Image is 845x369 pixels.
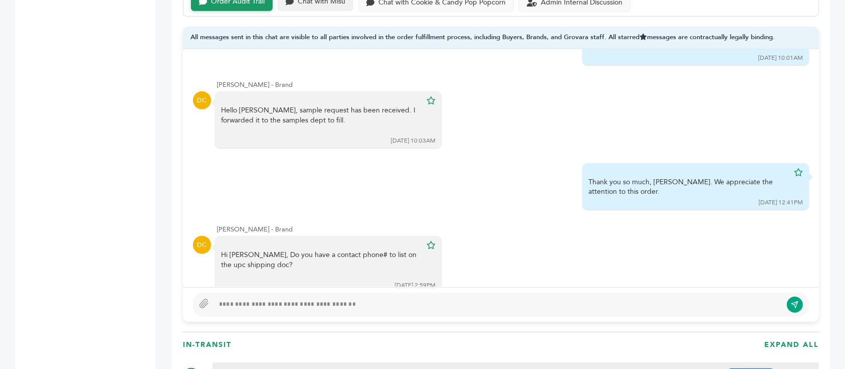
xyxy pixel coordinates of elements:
div: DC [193,91,211,109]
div: Thank you so much, [PERSON_NAME]. We appreciate the attention to this order. [588,177,789,197]
h3: EXPAND ALL [764,340,819,350]
div: [DATE] 12:41PM [759,198,803,207]
div: [DATE] 10:03AM [391,137,436,145]
div: DC [193,236,211,254]
div: All messages sent in this chat are visible to all parties involved in the order fulfillment proce... [183,27,819,49]
div: [DATE] 10:01AM [758,54,803,62]
div: Hello [PERSON_NAME], sample request has been received. I forwarded it to the samples dept to fill. [221,105,421,135]
div: [PERSON_NAME] - Brand [217,80,809,89]
div: [PERSON_NAME] - Brand [217,225,809,234]
div: Hi [PERSON_NAME], Do you have a contact phone# to list on the upc shipping doc? [221,250,421,280]
h3: In-Transit [183,340,232,350]
div: [DATE] 2:59PM [395,281,436,290]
